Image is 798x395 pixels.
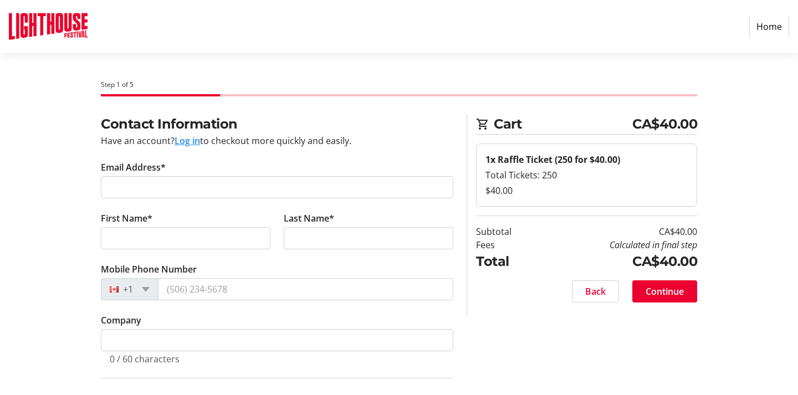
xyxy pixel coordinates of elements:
[476,252,540,271] td: Total
[101,161,166,174] label: Email Address*
[585,285,606,298] span: Back
[110,353,180,365] tr-character-limit: 0 / 60 characters
[9,4,88,49] img: Lighthouse Festival's Logo
[101,114,453,134] h2: Contact Information
[158,278,453,300] input: (506) 234-5678
[485,153,620,166] strong: 1x Raffle Ticket (250 for $40.00)
[101,212,152,225] label: First Name*
[572,280,619,302] button: Back
[749,16,789,37] a: Home
[101,263,197,276] label: Mobile Phone Number
[476,225,540,238] td: Subtotal
[632,114,697,134] span: CA$40.00
[101,314,141,327] label: Company
[646,285,684,298] span: Continue
[476,238,540,252] td: Fees
[540,238,697,252] td: Calculated in final step
[485,184,688,197] div: $40.00
[101,80,697,90] div: Step 1 of 5
[284,212,334,225] label: Last Name*
[632,280,697,302] button: Continue
[175,134,200,147] button: Log in
[485,168,688,182] div: Total Tickets: 250
[494,114,632,134] span: Cart
[540,252,697,271] td: CA$40.00
[540,225,697,238] td: CA$40.00
[101,134,453,147] div: Have an account? to checkout more quickly and easily.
